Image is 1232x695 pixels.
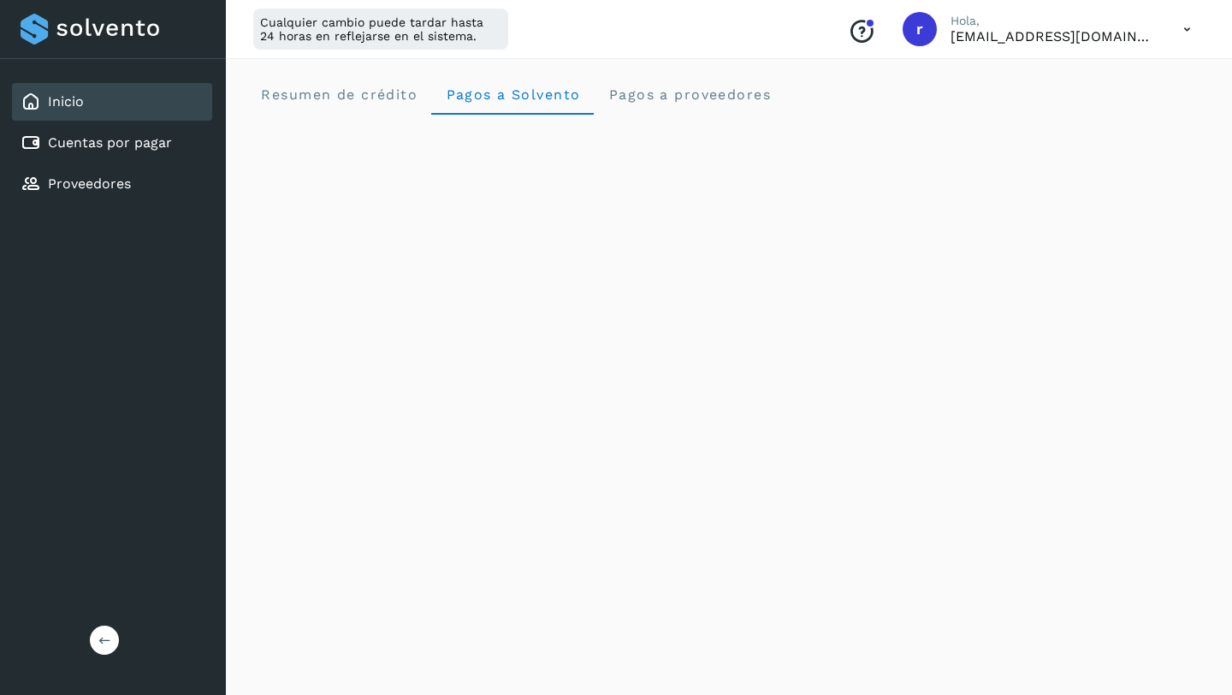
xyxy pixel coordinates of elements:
div: Cualquier cambio puede tardar hasta 24 horas en reflejarse en el sistema. [253,9,508,50]
a: Cuentas por pagar [48,134,172,151]
a: Proveedores [48,175,131,192]
div: Proveedores [12,165,212,203]
div: Inicio [12,83,212,121]
span: Pagos a Solvento [445,86,580,103]
span: Pagos a proveedores [607,86,771,103]
p: rbp@tlbtransportes.mx [951,28,1156,45]
div: Cuentas por pagar [12,124,212,162]
p: Hola, [951,14,1156,28]
a: Inicio [48,93,84,110]
span: Resumen de crédito [260,86,418,103]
